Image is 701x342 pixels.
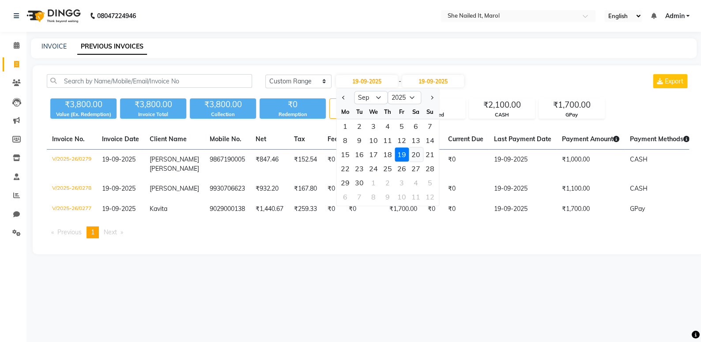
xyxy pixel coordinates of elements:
[352,162,366,176] div: 23
[423,176,437,190] div: Sunday, October 5, 2025
[150,205,167,213] span: Kavita
[338,190,352,204] div: 6
[52,135,85,143] span: Invoice No.
[354,91,388,104] select: Select month
[352,119,366,133] div: 2
[539,99,604,111] div: ₹1,700.00
[336,75,398,87] input: Start Date
[352,119,366,133] div: Tuesday, September 2, 2025
[366,190,381,204] div: Wednesday, October 8, 2025
[366,190,381,204] div: 8
[395,133,409,147] div: Friday, September 12, 2025
[250,150,289,179] td: ₹847.46
[395,176,409,190] div: Friday, October 3, 2025
[409,119,423,133] div: 6
[50,98,117,111] div: ₹3,800.00
[366,162,381,176] div: 24
[260,111,326,118] div: Redemption
[409,147,423,162] div: Saturday, September 20, 2025
[423,133,437,147] div: 14
[204,199,250,219] td: 9029000138
[409,176,423,190] div: 4
[50,111,117,118] div: Value (Ex. Redemption)
[102,135,139,143] span: Invoice Date
[338,176,352,190] div: 29
[204,150,250,179] td: 9867190005
[381,119,395,133] div: Thursday, September 4, 2025
[47,150,97,179] td: V/2025-26/0279
[395,190,409,204] div: Friday, October 10, 2025
[489,199,557,219] td: 19-09-2025
[204,179,250,199] td: 9930706623
[352,176,366,190] div: Tuesday, September 30, 2025
[366,119,381,133] div: 3
[443,199,489,219] td: ₹0
[260,98,326,111] div: ₹0
[190,98,256,111] div: ₹3,800.00
[250,179,289,199] td: ₹932.20
[409,190,423,204] div: Saturday, October 11, 2025
[97,4,136,28] b: 08047224946
[539,111,604,119] div: GPay
[338,147,352,162] div: 15
[381,133,395,147] div: 11
[366,162,381,176] div: Wednesday, September 24, 2025
[381,119,395,133] div: 4
[102,205,136,213] span: 19-09-2025
[366,147,381,162] div: 17
[338,162,352,176] div: Monday, September 22, 2025
[381,147,395,162] div: 18
[395,147,409,162] div: 19
[338,176,352,190] div: Monday, September 29, 2025
[557,179,625,199] td: ₹1,100.00
[653,74,687,88] button: Export
[77,39,147,55] a: PREVIOUS INVOICES
[395,162,409,176] div: 26
[120,98,186,111] div: ₹3,800.00
[423,190,437,204] div: 12
[352,190,366,204] div: 7
[409,147,423,162] div: 20
[47,74,252,88] input: Search by Name/Mobile/Email/Invoice No
[423,162,437,176] div: Sunday, September 28, 2025
[294,135,305,143] span: Tax
[343,199,384,219] td: ₹0
[409,176,423,190] div: Saturday, October 4, 2025
[409,105,423,119] div: Sa
[150,155,199,163] span: [PERSON_NAME]
[338,133,352,147] div: Monday, September 8, 2025
[395,119,409,133] div: 5
[23,4,83,28] img: logo
[395,176,409,190] div: 3
[91,228,94,236] span: 1
[102,184,136,192] span: 19-09-2025
[338,147,352,162] div: Monday, September 15, 2025
[395,133,409,147] div: 12
[366,176,381,190] div: 1
[381,162,395,176] div: 25
[352,147,366,162] div: Tuesday, September 16, 2025
[489,150,557,179] td: 19-09-2025
[47,179,97,199] td: V/2025-26/0278
[352,190,366,204] div: Tuesday, October 7, 2025
[409,162,423,176] div: Saturday, September 27, 2025
[102,155,136,163] span: 19-09-2025
[409,119,423,133] div: Saturday, September 6, 2025
[381,162,395,176] div: Thursday, September 25, 2025
[352,133,366,147] div: Tuesday, September 9, 2025
[328,135,338,143] span: Fee
[409,133,423,147] div: Saturday, September 13, 2025
[409,133,423,147] div: 13
[366,176,381,190] div: Wednesday, October 1, 2025
[338,133,352,147] div: 8
[322,150,343,179] td: ₹0
[381,147,395,162] div: Thursday, September 18, 2025
[630,135,690,143] span: Payment Methods
[422,199,443,219] td: ₹0
[557,150,625,179] td: ₹1,000.00
[384,199,422,219] td: ₹1,700.00
[399,77,401,86] span: -
[423,105,437,119] div: Su
[395,105,409,119] div: Fr
[47,226,689,238] nav: Pagination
